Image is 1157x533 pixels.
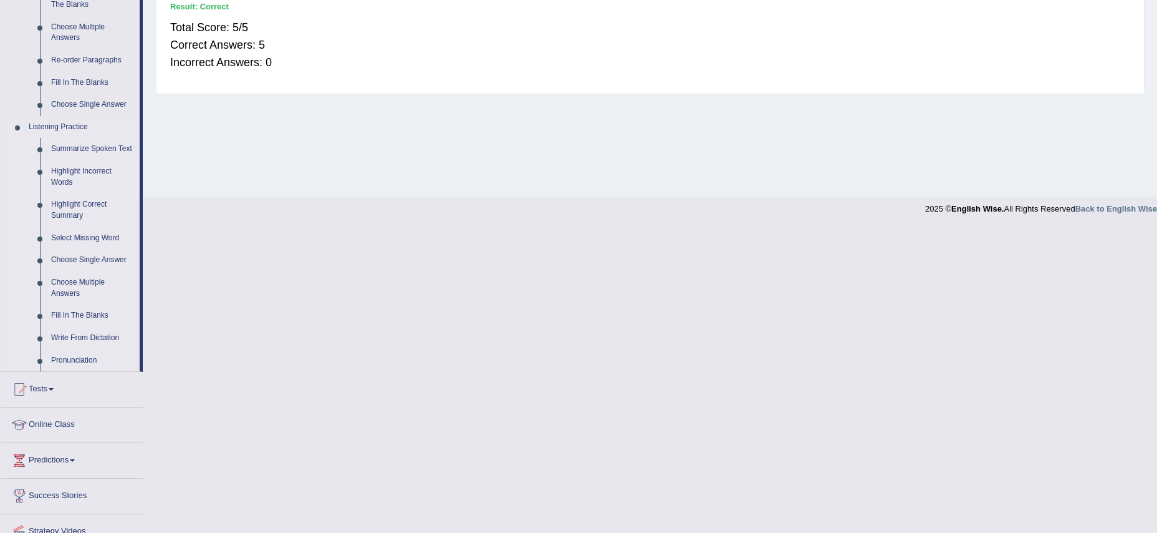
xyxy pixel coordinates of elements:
a: Choose Single Answer [46,94,140,116]
a: Highlight Correct Summary [46,193,140,227]
a: Highlight Incorrect Words [46,160,140,193]
a: Online Class [1,408,143,439]
a: Re-order Paragraphs [46,49,140,72]
a: Fill In The Blanks [46,305,140,327]
a: Tests [1,372,143,403]
a: Predictions [1,443,143,474]
strong: English Wise. [951,204,1004,213]
a: Choose Multiple Answers [46,271,140,305]
a: Pronunciation [46,350,140,372]
div: Result: [170,1,1130,12]
a: Choose Single Answer [46,249,140,271]
div: Total Score: 5/5 Correct Answers: 5 Incorrect Answers: 0 [170,12,1130,77]
a: Choose Multiple Answers [46,16,140,49]
a: Write From Dictation [46,327,140,350]
a: Fill In The Blanks [46,72,140,94]
a: Success Stories [1,479,143,510]
a: Back to English Wise [1075,204,1157,213]
a: Summarize Spoken Text [46,138,140,160]
div: 2025 © All Rights Reserved [925,197,1157,215]
a: Select Missing Word [46,227,140,250]
a: Listening Practice [23,116,140,139]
